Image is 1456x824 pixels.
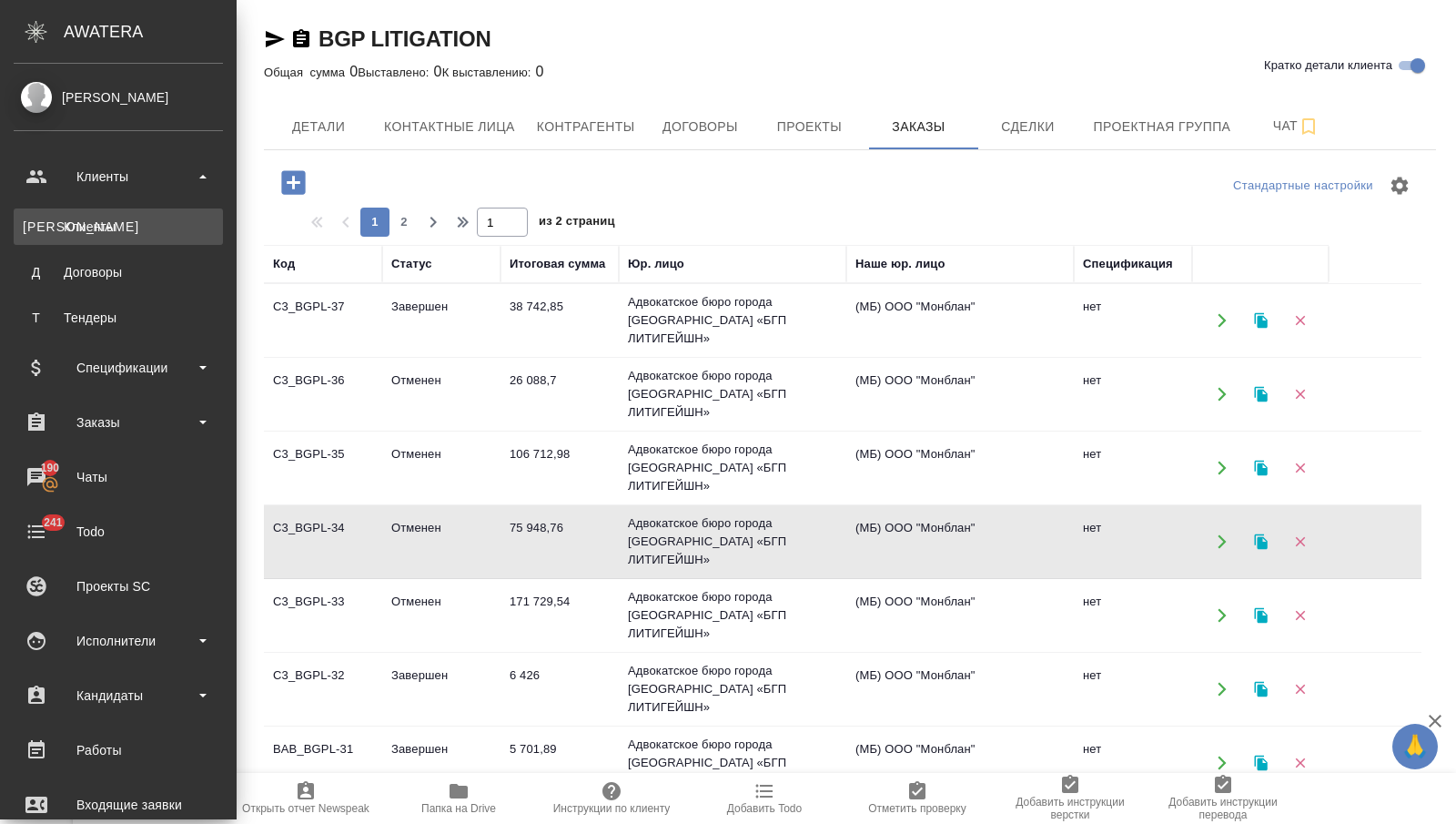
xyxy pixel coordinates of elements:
td: C3_BGPL-34 [264,510,382,574]
span: Настроить таблицу [1378,164,1421,208]
span: 241 [33,514,74,532]
button: Открыть [1203,745,1240,782]
button: 🙏 [1392,724,1438,769]
span: Контактные лица [384,116,515,138]
span: Проектная группа [1093,116,1230,138]
span: Открыть отчет Newspeak [242,802,369,815]
div: Наше юр. лицо [855,255,945,273]
div: split button [1228,172,1378,200]
td: нет [1074,657,1192,721]
button: Удалить [1281,302,1319,340]
div: Кандидаты [14,682,223,709]
div: Итоговая сумма [510,255,605,273]
svg: Подписаться [1298,116,1319,137]
a: [PERSON_NAME]Клиенты [14,209,223,245]
button: Клонировать [1242,450,1279,487]
td: Отменен [382,584,500,647]
a: 190Чаты [5,454,232,500]
span: 190 [30,459,71,477]
a: Работы [5,727,232,773]
button: 2 [389,208,419,237]
td: (МБ) ООО "Монблан" [846,289,1074,352]
div: Чаты [14,463,223,491]
button: Клонировать [1242,597,1279,635]
td: (МБ) ООО "Монблан" [846,510,1074,574]
td: нет [1074,362,1192,426]
button: Удалить [1281,524,1319,561]
span: Заказы [875,116,962,138]
div: Работы [14,737,223,764]
a: BGP LITIGATION [318,26,491,51]
span: 2 [389,213,419,231]
div: Todo [14,518,223,545]
td: 106 712,98 [500,436,619,500]
td: 75 948,76 [500,510,619,574]
span: Добавить Todo [727,802,802,815]
td: Отменен [382,510,500,574]
span: Детали [275,116,362,138]
td: нет [1074,731,1192,795]
span: Проекты [765,116,853,138]
span: Добавить инструкции перевода [1158,796,1289,821]
button: Удалить [1281,745,1319,782]
div: Статус [391,255,432,273]
td: Адвокатское бюро города [GEOGRAPHIC_DATA] «БГП ЛИТИГЕЙШН» [619,727,846,799]
button: Открыть [1203,597,1240,635]
span: из 2 страниц [539,210,615,237]
td: 26 088,7 [500,362,619,426]
td: Адвокатское бюро города [GEOGRAPHIC_DATA] «БГП ЛИТИГЕЙШН» [619,284,846,357]
button: Скопировать ссылку для ЯМессенджера [264,28,286,50]
td: Адвокатское бюро города [GEOGRAPHIC_DATA] «БГП ЛИТИГЕЙШН» [619,358,846,431]
div: Код [273,255,295,273]
p: Выставлено: [358,66,433,79]
button: Открыть [1203,376,1240,413]
td: 171 729,54 [500,584,619,647]
div: AWATERA [64,14,237,50]
button: Удалить [1281,671,1319,708]
td: Завершен [382,289,500,352]
button: Удалить [1281,597,1319,635]
td: C3_BGPL-37 [264,289,382,352]
td: Завершен [382,731,500,795]
button: Отметить проверку [841,773,994,824]
div: Тендеры [23,309,214,327]
td: (МБ) ООО "Монблан" [846,657,1074,721]
td: нет [1074,436,1192,500]
button: Удалить [1281,376,1319,413]
div: Спецификации [14,354,223,381]
p: Общая сумма [264,66,349,79]
td: 5 701,89 [500,731,619,795]
td: (МБ) ООО "Монблан" [846,731,1074,795]
a: ДДоговоры [14,254,223,290]
span: 🙏 [1400,727,1431,766]
button: Скопировать ссылку [290,28,312,50]
span: Контрагенты [537,116,635,138]
td: 6 426 [500,657,619,721]
div: Клиенты [14,163,223,190]
button: Клонировать [1242,745,1279,782]
button: Открыть [1203,524,1240,561]
td: нет [1074,584,1192,647]
td: Отменен [382,362,500,426]
button: Открыть [1203,450,1240,487]
button: Клонировать [1242,376,1279,413]
button: Открыть отчет Newspeak [229,773,382,824]
a: Проекты SC [5,564,232,609]
td: C3_BGPL-33 [264,584,382,647]
a: 241Todo [5,509,232,554]
button: Добавить Todo [688,773,841,824]
td: Адвокатское бюро города [GEOGRAPHIC_DATA] «БГП ЛИТИГЕЙШН» [619,653,846,726]
button: Добавить инструкции перевода [1147,773,1299,824]
a: ТТендеры [14,300,223,336]
button: Клонировать [1242,671,1279,708]
button: Клонировать [1242,302,1279,340]
td: Адвокатское бюро города [GEOGRAPHIC_DATA] «БГП ЛИТИГЕЙШН» [619,432,846,504]
button: Удалить [1281,450,1319,487]
div: Заказы [14,409,223,436]
td: Адвокатское бюро города [GEOGRAPHIC_DATA] «БГП ЛИТИГЕЙШН» [619,505,846,578]
button: Папка на Drive [382,773,535,824]
td: нет [1074,289,1192,352]
td: Завершен [382,657,500,721]
span: Чат [1252,115,1340,137]
td: BAB_BGPL-31 [264,731,382,795]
